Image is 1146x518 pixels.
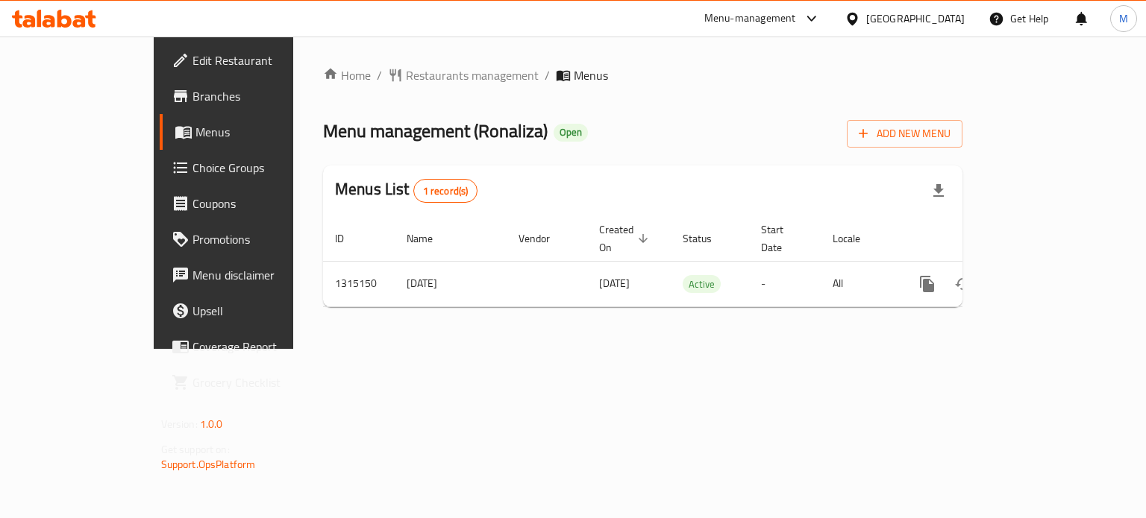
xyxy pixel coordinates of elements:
[821,261,898,306] td: All
[161,455,256,474] a: Support.OpsPlatform
[704,10,796,28] div: Menu-management
[945,266,981,302] button: Change Status
[683,230,731,247] span: Status
[161,440,230,459] span: Get support on:
[192,159,334,177] span: Choice Groups
[160,257,345,293] a: Menu disclaimer
[160,42,345,78] a: Edit Restaurant
[195,123,334,141] span: Menus
[160,293,345,329] a: Upsell
[683,275,721,293] div: Active
[192,87,334,105] span: Branches
[192,266,334,284] span: Menu disclaimer
[413,179,478,203] div: Total records count
[160,364,345,400] a: Grocery Checklist
[749,261,821,306] td: -
[599,274,630,293] span: [DATE]
[866,10,965,27] div: [GEOGRAPHIC_DATA]
[545,66,550,84] li: /
[323,66,371,84] a: Home
[395,261,507,306] td: [DATE]
[377,66,382,84] li: /
[909,266,945,302] button: more
[599,221,653,256] span: Created On
[859,124,951,143] span: Add New Menu
[323,114,548,148] span: Menu management ( Ronaliza )
[335,178,477,203] h2: Menus List
[192,195,334,212] span: Coupons
[761,221,803,256] span: Start Date
[200,414,223,434] span: 1.0.0
[160,221,345,257] a: Promotions
[683,276,721,293] span: Active
[192,230,334,248] span: Promotions
[407,230,452,247] span: Name
[335,230,363,247] span: ID
[406,66,539,84] span: Restaurants management
[160,114,345,150] a: Menus
[574,66,608,84] span: Menus
[554,126,588,139] span: Open
[323,216,1065,307] table: enhanced table
[388,66,539,84] a: Restaurants management
[192,338,334,356] span: Coverage Report
[160,78,345,114] a: Branches
[161,414,198,434] span: Version:
[847,120,962,148] button: Add New Menu
[323,66,962,84] nav: breadcrumb
[554,124,588,142] div: Open
[833,230,880,247] span: Locale
[414,184,477,198] span: 1 record(s)
[519,230,569,247] span: Vendor
[323,261,395,306] td: 1315150
[192,51,334,69] span: Edit Restaurant
[1119,10,1128,27] span: M
[921,173,956,209] div: Export file
[192,302,334,320] span: Upsell
[192,373,334,391] span: Grocery Checklist
[160,329,345,364] a: Coverage Report
[160,186,345,221] a: Coupons
[898,216,1065,262] th: Actions
[160,150,345,186] a: Choice Groups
